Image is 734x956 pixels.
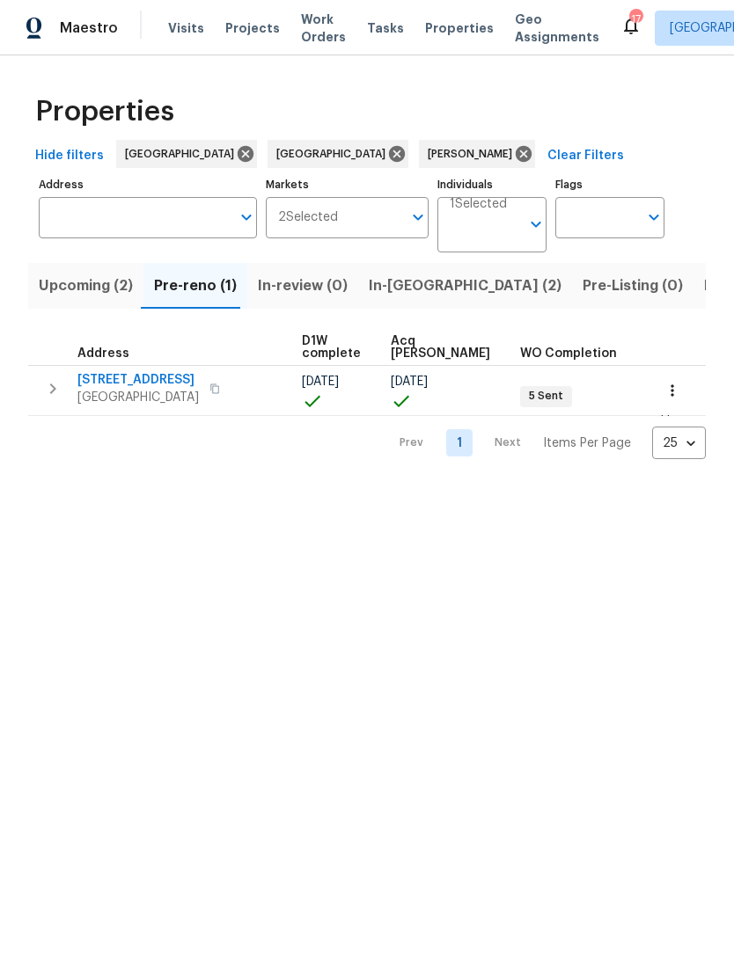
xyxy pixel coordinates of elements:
[629,11,642,28] div: 17
[450,197,507,212] span: 1 Selected
[367,22,404,34] span: Tasks
[125,145,241,163] span: [GEOGRAPHIC_DATA]
[437,179,547,190] label: Individuals
[543,434,631,452] p: Items Per Page
[515,11,599,46] span: Geo Assignments
[302,376,339,388] span: [DATE]
[168,19,204,37] span: Visits
[369,274,562,298] span: In-[GEOGRAPHIC_DATA] (2)
[428,145,519,163] span: [PERSON_NAME]
[425,19,494,37] span: Properties
[234,205,259,230] button: Open
[419,140,535,168] div: [PERSON_NAME]
[35,145,104,167] span: Hide filters
[77,371,199,389] span: [STREET_ADDRESS]
[406,205,430,230] button: Open
[39,179,257,190] label: Address
[116,140,257,168] div: [GEOGRAPHIC_DATA]
[302,335,361,360] span: D1W complete
[35,103,174,120] span: Properties
[39,274,133,298] span: Upcoming (2)
[154,274,237,298] span: Pre-reno (1)
[77,347,129,360] span: Address
[524,212,548,237] button: Open
[555,179,664,190] label: Flags
[301,11,346,46] span: Work Orders
[60,19,118,37] span: Maestro
[266,179,429,190] label: Markets
[522,389,570,404] span: 5 Sent
[520,347,617,360] span: WO Completion
[28,140,111,172] button: Hide filters
[258,274,348,298] span: In-review (0)
[383,427,706,459] nav: Pagination Navigation
[652,420,706,466] div: 25
[225,19,280,37] span: Projects
[391,376,428,388] span: [DATE]
[276,145,393,163] span: [GEOGRAPHIC_DATA]
[391,335,490,360] span: Acq [PERSON_NAME]
[540,140,631,172] button: Clear Filters
[446,429,473,456] a: Goto page 1
[268,140,408,168] div: [GEOGRAPHIC_DATA]
[278,210,338,225] span: 2 Selected
[642,205,666,230] button: Open
[77,389,199,406] span: [GEOGRAPHIC_DATA]
[583,274,683,298] span: Pre-Listing (0)
[547,145,624,167] span: Clear Filters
